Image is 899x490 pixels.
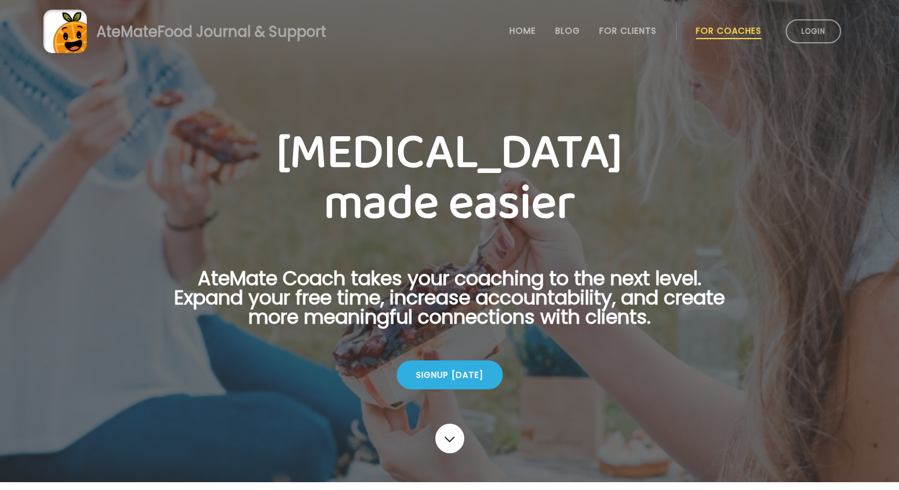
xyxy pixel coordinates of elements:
[156,269,744,341] p: AteMate Coach takes your coaching to the next level. Expand your free time, increase accountabili...
[87,21,326,42] div: AteMate
[696,26,762,36] a: For Coaches
[157,22,326,42] span: Food Journal & Support
[599,26,657,36] a: For Clients
[397,360,503,389] div: Signup [DATE]
[509,26,536,36] a: Home
[43,10,856,53] a: AteMateFood Journal & Support
[156,128,744,229] h1: [MEDICAL_DATA] made easier
[786,19,841,43] a: Login
[555,26,580,36] a: Blog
